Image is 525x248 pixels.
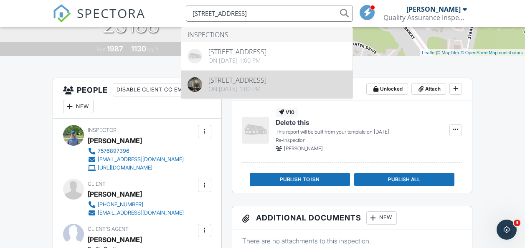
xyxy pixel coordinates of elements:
[186,5,353,22] input: Search everything...
[88,127,117,133] span: Inspector
[497,220,517,240] iframe: Intercom live chat
[88,188,142,200] div: [PERSON_NAME]
[88,155,184,164] a: [EMAIL_ADDRESS][DOMAIN_NAME]
[88,164,184,172] a: [URL][DOMAIN_NAME]
[53,11,145,29] a: SPECTORA
[208,86,266,92] div: On [DATE] 1:00 pm
[188,77,202,92] img: 9395080%2Fcover_photos%2FYiiIIcas9SrCzKc8QUvI%2Foriginal.jpg
[437,50,459,55] a: © MapTiler
[88,233,142,246] a: [PERSON_NAME]
[420,49,525,56] div: |
[98,156,184,163] div: [EMAIL_ADDRESS][DOMAIN_NAME]
[53,4,71,23] img: The Best Home Inspection Software - Spectora
[208,77,266,84] div: [STREET_ADDRESS]
[242,236,462,245] p: There are no attachments to this inspection.
[514,220,520,226] span: 3
[88,200,184,209] a: [PHONE_NUMBER]
[422,50,436,55] a: Leaflet
[113,83,195,96] div: Disable Client CC Email
[131,44,146,53] div: 1130
[107,44,123,53] div: 1987
[88,209,184,217] a: [EMAIL_ADDRESS][DOMAIN_NAME]
[88,134,142,147] div: [PERSON_NAME]
[181,27,353,42] li: Inspections
[63,100,94,113] div: New
[98,164,152,171] div: [URL][DOMAIN_NAME]
[383,13,467,22] div: Quality Assurance Inspections LLC.
[181,42,353,70] a: [STREET_ADDRESS] On [DATE] 1:00 pm
[53,78,221,119] h3: People
[147,46,159,53] span: sq. ft.
[232,206,472,230] h3: Additional Documents
[88,181,106,187] span: Client
[88,226,129,232] span: Client's Agent
[98,201,143,208] div: [PHONE_NUMBER]
[366,211,397,225] div: New
[188,49,202,63] img: house-placeholder-square-ca63347ab8c70e15b013bc22427d3df0f7f082c62ce06d78aee8ec4e70df452f.jpg
[88,147,184,155] a: 7576897396
[461,50,523,55] a: © OpenStreetMap contributors
[208,48,266,55] div: [STREET_ADDRESS]
[77,4,145,22] span: SPECTORA
[96,46,106,53] span: Built
[98,210,184,216] div: [EMAIL_ADDRESS][DOMAIN_NAME]
[406,5,461,13] div: [PERSON_NAME]
[208,57,266,64] div: On [DATE] 1:00 pm
[98,148,129,154] div: 7576897396
[181,71,353,99] a: [STREET_ADDRESS] On [DATE] 1:00 pm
